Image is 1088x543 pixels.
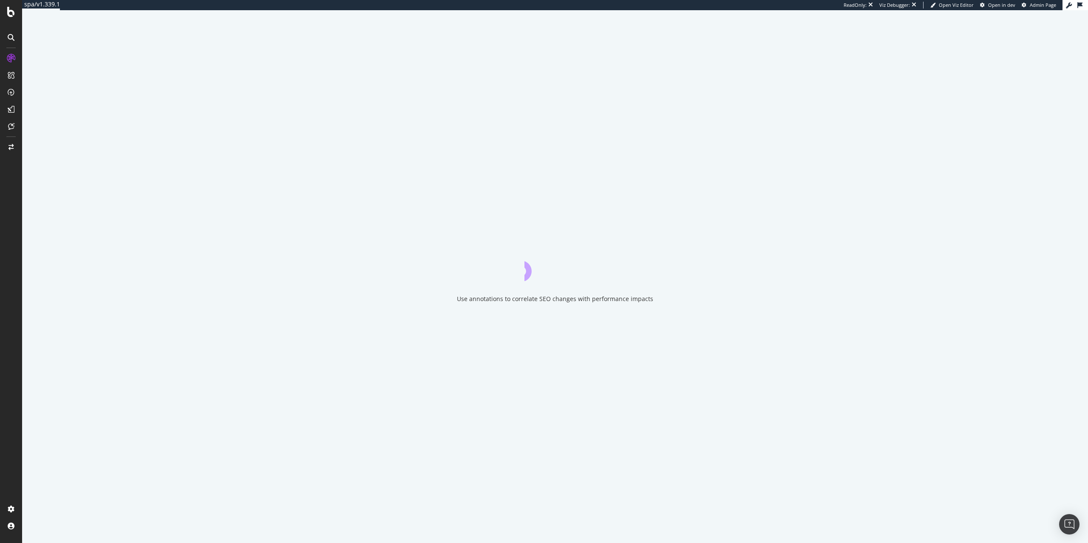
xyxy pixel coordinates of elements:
a: Open Viz Editor [930,2,974,9]
a: Admin Page [1022,2,1056,9]
div: Open Intercom Messenger [1059,514,1079,534]
div: Use annotations to correlate SEO changes with performance impacts [457,295,653,303]
div: ReadOnly: [844,2,867,9]
div: Viz Debugger: [879,2,910,9]
a: Open in dev [980,2,1015,9]
span: Open Viz Editor [939,2,974,8]
span: Admin Page [1030,2,1056,8]
div: animation [524,250,586,281]
span: Open in dev [988,2,1015,8]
